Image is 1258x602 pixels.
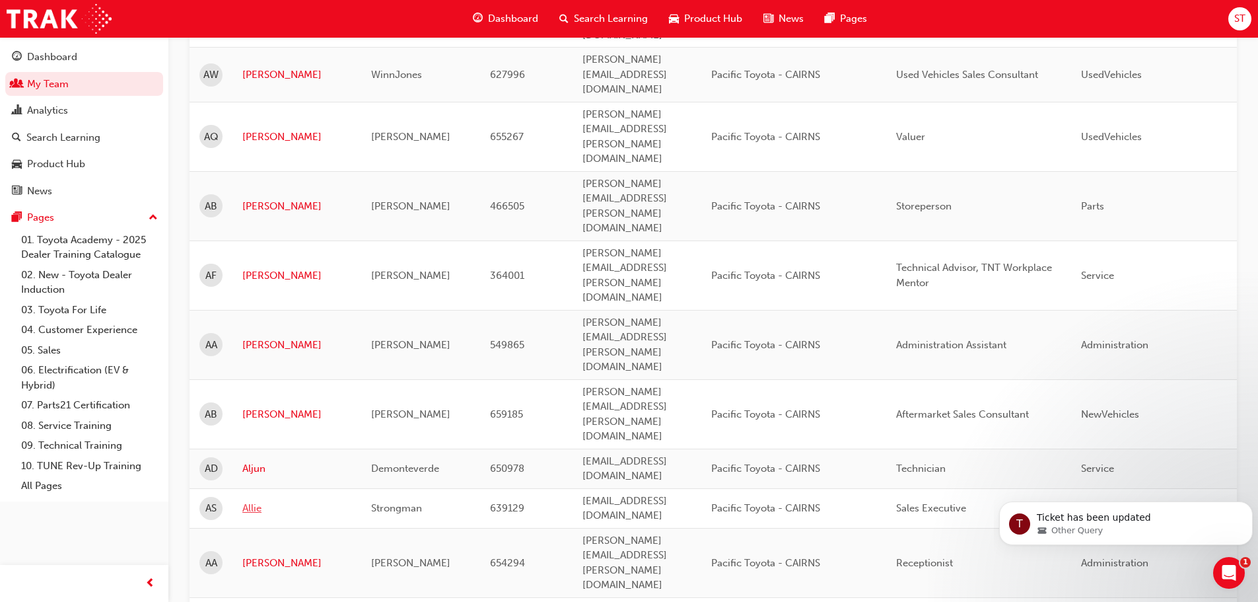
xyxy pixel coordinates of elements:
[896,557,953,569] span: Receptionist
[582,247,667,304] span: [PERSON_NAME][EMAIL_ADDRESS][PERSON_NAME][DOMAIN_NAME]
[490,200,524,212] span: 466505
[12,159,22,170] span: car-icon
[12,186,22,198] span: news-icon
[473,11,483,27] span: guage-icon
[145,576,155,592] span: prev-icon
[242,501,351,516] a: Allie
[1081,463,1114,474] span: Service
[1234,11,1245,26] span: ST
[896,339,1006,351] span: Administration Assistant
[21,352,206,365] div: Thanks,
[84,188,103,198] b: Trak
[27,184,52,199] div: News
[5,98,163,123] a: Analytics
[11,405,253,428] textarea: Message…
[205,338,217,353] span: AA
[711,131,820,143] span: Pacific Toyota - CAIRNS
[1081,200,1104,212] span: Parts
[994,474,1258,566] iframe: Intercom notifications message
[107,79,157,89] strong: Submitted
[204,130,219,145] span: AQ
[488,11,538,26] span: Dashboard
[549,5,658,32] a: search-iconSearch Learning
[490,339,524,351] span: 549865
[462,5,549,32] a: guage-iconDashboard
[763,11,773,27] span: news-icon
[205,407,217,422] span: AB
[1228,7,1251,30] button: ST
[12,52,22,63] span: guage-icon
[371,339,450,351] span: [PERSON_NAME]
[38,7,59,28] div: Profile image for Trak
[242,556,351,571] a: [PERSON_NAME]
[16,416,163,436] a: 08. Service Training
[371,557,450,569] span: [PERSON_NAME]
[896,408,1029,420] span: Aftermarket Sales Consultant
[371,200,450,212] span: [PERSON_NAME]
[21,114,206,165] div: Thanks for providing all those details. A ticket has now been created and our team is aiming to r...
[205,556,217,571] span: AA
[371,502,422,514] span: Strongman
[711,69,820,81] span: Pacific Toyota - CAIRNS
[490,408,523,420] span: 659185
[11,403,254,454] div: Trak says…
[490,131,524,143] span: 655267
[21,307,206,346] div: Could you please send em the list of names (or screenshot) and I'll add this manually to their pr...
[896,262,1052,289] span: Technical Advisor, TNT Workplace Mentor
[5,206,163,230] button: Pages
[11,184,254,215] div: Trak says…
[490,463,524,474] span: 650978
[27,50,77,65] div: Dashboard
[896,200,952,212] span: Storeperson
[582,455,667,482] span: [EMAIL_ADDRESS][DOMAIN_NAME]
[371,270,450,282] span: [PERSON_NAME]
[242,407,351,422] a: [PERSON_NAME]
[1081,339,1148,351] span: Administration
[711,339,820,351] span: Pacific Toyota - CAIRNS
[896,463,946,474] span: Technician
[582,317,667,373] span: [PERSON_NAME][EMAIL_ADDRESS][PERSON_NAME][DOMAIN_NAME]
[371,69,422,81] span: WinnJones
[371,408,450,420] span: [PERSON_NAME]
[42,433,52,443] button: Gif picker
[7,4,112,34] img: Trak
[242,199,351,214] a: [PERSON_NAME]
[227,428,248,449] button: Send a message…
[21,372,206,385] div: Menno
[896,69,1038,81] span: Used Vehicles Sales Consultant
[1081,408,1139,420] span: NewVehicles
[21,223,206,236] div: Hi [PERSON_NAME],
[205,461,218,476] span: AD
[711,502,820,514] span: Pacific Toyota - CAIRNS
[582,178,667,235] span: [PERSON_NAME][EMAIL_ADDRESS][PERSON_NAME][DOMAIN_NAME]
[9,5,34,30] button: go back
[490,270,524,282] span: 364001
[574,11,648,26] span: Search Learning
[1240,557,1251,568] span: 1
[67,186,80,200] div: Profile image for Trak
[242,268,351,283] a: [PERSON_NAME]
[5,152,163,176] a: Product Hub
[20,433,31,443] button: Emoji picker
[64,17,90,30] p: Active
[669,11,679,27] span: car-icon
[203,67,219,83] span: AW
[490,502,524,514] span: 639129
[16,456,163,476] a: 10. TUNE Rev-Up Training
[711,463,820,474] span: Pacific Toyota - CAIRNS
[490,69,525,81] span: 627996
[242,461,351,476] a: Aljun
[205,199,217,214] span: AB
[896,131,925,143] span: Valuer
[582,108,667,165] span: [PERSON_NAME][EMAIL_ADDRESS][PERSON_NAME][DOMAIN_NAME]
[711,557,820,569] span: Pacific Toyota - CAIRNS
[1081,270,1114,282] span: Service
[559,11,569,27] span: search-icon
[11,215,217,393] div: Hi [PERSON_NAME],I believe this is because the name change of the training session and the previo...
[5,45,163,69] a: Dashboard
[11,106,217,173] div: Thanks for providing all those details. A ticket has now been created and our team is aiming to r...
[11,215,254,404] div: Trak says…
